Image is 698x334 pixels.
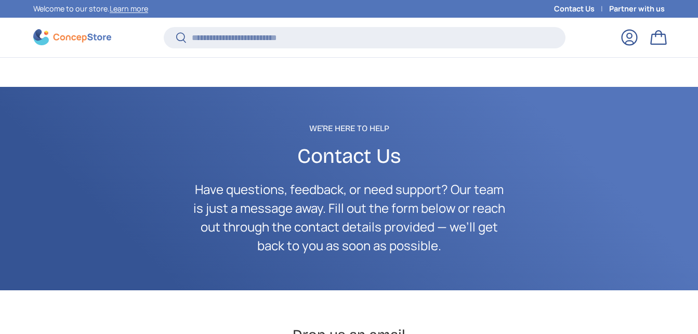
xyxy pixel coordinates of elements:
span: Contact Us [297,143,401,170]
span: We're Here to Help [309,122,389,135]
p: Have questions, feedback, or need support? Our team is just a message away. Fill out the form bel... [191,180,507,255]
img: ConcepStore [33,29,111,45]
a: Contact Us [554,3,609,15]
a: Partner with us [609,3,665,15]
p: Welcome to our store. [33,3,148,15]
a: Learn more [110,4,148,14]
